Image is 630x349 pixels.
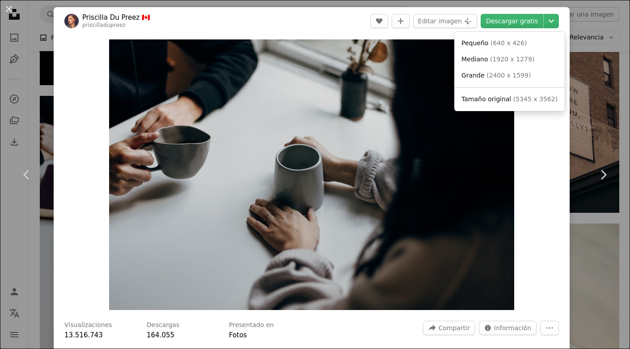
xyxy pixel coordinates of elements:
[513,95,558,103] span: ( 5345 x 3562 )
[461,95,511,103] span: Tamaño original
[486,72,531,79] span: ( 2400 x 1599 )
[461,72,485,79] span: Grande
[544,14,559,28] button: Elegir el tamaño de descarga
[461,56,488,63] span: Mediano
[461,39,488,47] span: Pequeño
[490,56,534,63] span: ( 1920 x 1279 )
[490,39,527,47] span: ( 640 x 426 )
[454,32,565,111] div: Elegir el tamaño de descarga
